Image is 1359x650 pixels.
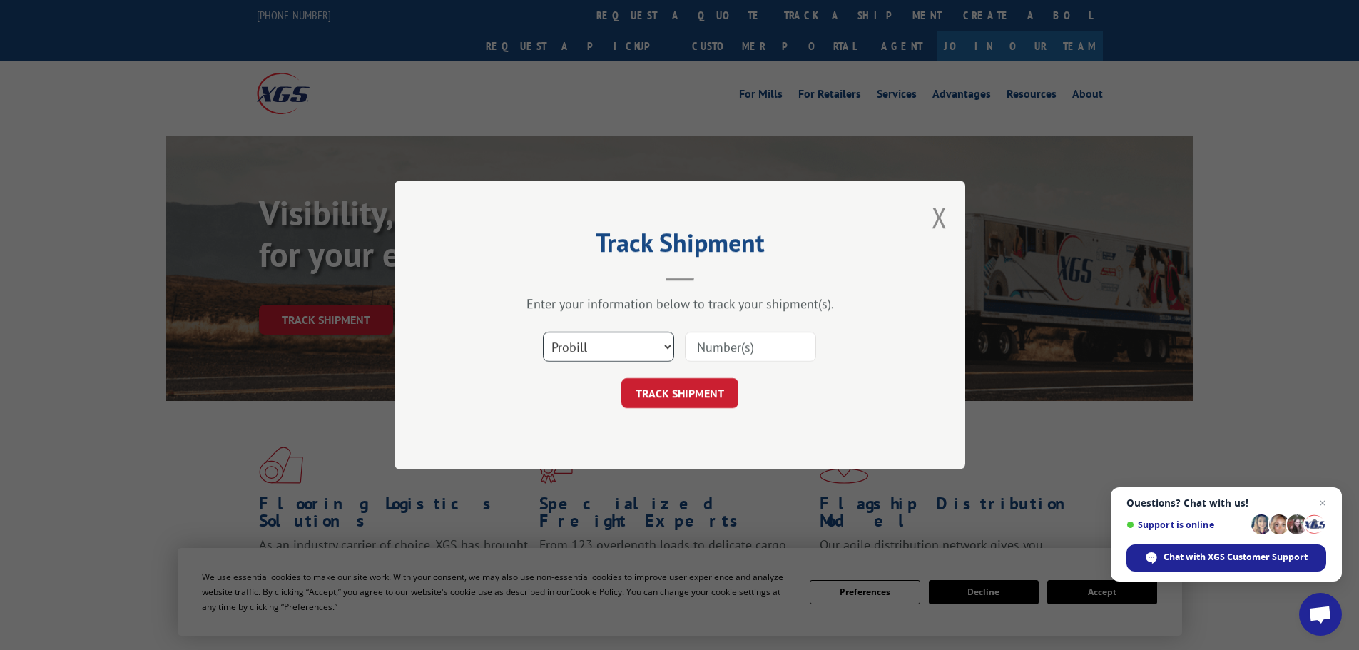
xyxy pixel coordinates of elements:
[466,233,894,260] h2: Track Shipment
[1164,551,1308,564] span: Chat with XGS Customer Support
[1126,519,1246,530] span: Support is online
[1126,544,1326,572] div: Chat with XGS Customer Support
[1299,593,1342,636] div: Open chat
[685,332,816,362] input: Number(s)
[621,378,738,408] button: TRACK SHIPMENT
[1314,494,1331,512] span: Close chat
[1126,497,1326,509] span: Questions? Chat with us!
[466,295,894,312] div: Enter your information below to track your shipment(s).
[932,198,947,236] button: Close modal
